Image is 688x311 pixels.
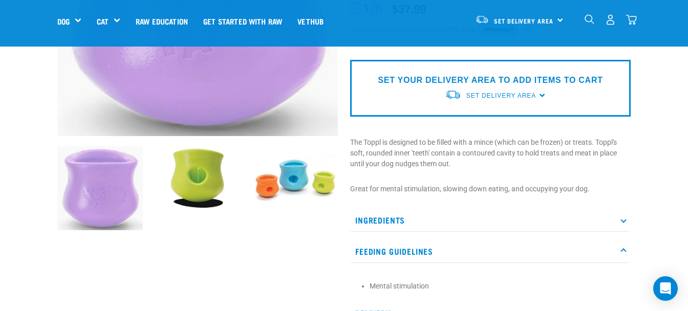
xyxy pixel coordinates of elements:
img: Toppl dog treat toy group [252,146,338,210]
a: Cat [97,15,109,27]
span: Set Delivery Area [494,19,553,23]
img: ZG083 GRN TOPPL SMALL a11ec2dd e55c 4146 99cb ebbccbf6ef73 5000x [155,146,241,210]
img: user.png [605,14,616,25]
img: Lavender Toppl [57,146,143,230]
a: Vethub [290,1,331,41]
p: SET YOUR DELIVERY AREA TO ADD ITEMS TO CART [378,74,603,86]
p: Great for mental stimulation, slowing down eating, and occupying your dog. [350,184,631,194]
a: Dog [57,15,70,27]
a: Raw Education [128,1,196,41]
img: home-icon-1@2x.png [585,14,594,24]
li: Mental stimulation [370,281,626,292]
a: Get started with Raw [196,1,290,41]
span: Set Delivery Area [466,92,536,99]
p: Feeding Guidelines [350,240,631,263]
p: The Toppl is designed to be filled with a mince (which can be frozen) or treats. Toppl's soft, ro... [350,137,631,169]
p: Ingredients [350,209,631,232]
img: van-moving.png [445,90,461,100]
div: Open Intercom Messenger [653,276,678,301]
img: van-moving.png [475,15,489,24]
img: home-icon@2x.png [626,14,637,25]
